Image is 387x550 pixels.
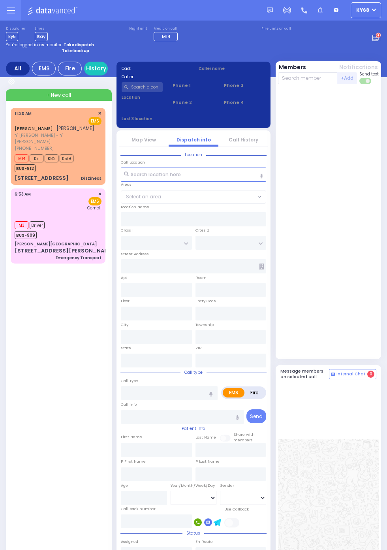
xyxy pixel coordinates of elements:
[122,82,163,92] input: Search a contact
[259,264,264,269] span: Other building occupants
[32,62,56,75] div: EMS
[45,154,58,162] span: K82
[224,82,265,89] span: Phone 3
[15,191,31,197] span: 6:53 AM
[178,426,209,431] span: Patient info
[195,435,216,440] label: Last Name
[30,154,43,162] span: K71
[351,2,381,18] button: ky68
[121,204,149,210] label: Location Name
[195,345,201,351] label: ZIP
[58,62,82,75] div: Fire
[98,191,101,198] span: ✕
[88,197,101,205] span: EMS
[81,175,101,181] div: Dizziness
[173,82,214,89] span: Phone 1
[121,298,130,304] label: Floor
[15,221,28,229] span: M3
[173,99,214,106] span: Phone 2
[46,92,71,99] span: + New call
[162,33,171,40] span: M14
[30,221,45,229] span: Driver
[15,111,32,117] span: 11:20 AM
[6,32,18,41] span: ky5
[15,247,115,255] div: [STREET_ADDRESS][PERSON_NAME]
[122,94,163,100] label: Location
[267,8,273,13] img: message.svg
[121,345,131,351] label: State
[359,77,372,85] label: Turn off text
[132,136,156,143] a: Map View
[121,182,132,187] label: Areas
[122,66,189,72] label: Cad:
[6,42,62,48] span: You're logged in as monitor.
[195,275,207,281] label: Room
[195,322,214,328] label: Township
[84,62,108,75] a: History
[56,125,94,132] span: [PERSON_NAME]
[62,48,89,54] strong: Take backup
[279,63,306,72] button: Members
[15,154,28,162] span: M14
[195,298,216,304] label: Entry Code
[15,241,97,247] div: [PERSON_NAME][GEOGRAPHIC_DATA]
[121,160,145,165] label: Call Location
[121,275,127,281] label: Apt
[336,371,366,377] span: Internal Chat
[195,228,209,233] label: Cross 2
[246,409,266,423] button: Send
[199,66,266,72] label: Caller name
[64,42,94,48] strong: Take dispatch
[121,378,138,384] label: Call Type
[15,164,36,172] span: BUS-912
[35,26,48,31] label: Lines
[195,539,213,544] label: En Route
[278,72,338,84] input: Search member
[121,483,128,488] label: Age
[356,7,369,14] span: ky68
[126,193,161,200] span: Select an area
[60,154,73,162] span: K519
[121,434,142,440] label: First Name
[229,136,258,143] a: Call History
[180,369,207,375] span: Call type
[339,63,378,72] button: Notifications
[15,174,69,182] div: [STREET_ADDRESS]
[98,110,101,117] span: ✕
[35,32,48,41] span: Bay
[121,168,266,182] input: Search location here
[223,388,244,397] label: EMS
[27,6,80,15] img: Logo
[121,251,149,257] label: Street Address
[359,71,379,77] span: Send text
[233,432,255,437] small: Share with
[15,231,37,239] span: BUS-909
[121,322,128,328] label: City
[329,369,376,379] button: Internal Chat 0
[87,205,101,211] span: Cornell
[6,26,26,31] label: Dispatcher
[367,371,374,378] span: 0
[261,26,291,31] label: Fire units on call
[121,228,133,233] label: Cross 1
[121,402,137,407] label: Call Info
[6,62,30,75] div: All
[331,373,335,377] img: comment-alt.png
[121,506,156,512] label: Call back number
[182,530,204,536] span: Status
[121,539,138,544] label: Assigned
[195,459,220,464] label: P Last Name
[177,136,211,143] a: Dispatch info
[224,99,265,106] span: Phone 4
[224,507,249,512] label: Use Callback
[220,483,234,488] label: Gender
[121,459,146,464] label: P First Name
[181,152,206,158] span: Location
[88,117,101,125] span: EMS
[122,74,189,80] label: Caller:
[244,388,265,397] label: Fire
[129,26,147,31] label: Night unit
[280,369,329,379] h5: Message members on selected call
[154,26,180,31] label: Medic on call
[15,125,53,132] a: [PERSON_NAME]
